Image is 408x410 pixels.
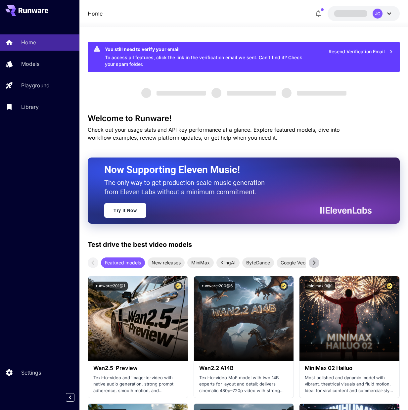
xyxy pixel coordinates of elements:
[277,257,309,268] div: Google Veo
[104,203,146,218] a: Try It Now
[194,276,294,361] img: alt
[373,9,383,19] div: JC
[21,369,41,377] p: Settings
[21,60,39,68] p: Models
[199,282,235,291] button: runware:200@6
[325,45,397,59] button: Resend Verification Email
[101,257,145,268] div: Featured models
[148,259,185,266] span: New releases
[88,276,188,361] img: alt
[88,114,400,123] h3: Welcome to Runware!
[101,259,145,266] span: Featured models
[305,375,394,394] p: Most polished and dynamic model with vibrant, theatrical visuals and fluid motion. Ideal for vira...
[174,282,183,291] button: Certified Model – Vetted for best performance and includes a commercial license.
[279,282,288,291] button: Certified Model – Vetted for best performance and includes a commercial license.
[104,178,270,197] p: The only way to get production-scale music generation from Eleven Labs without a minimum commitment.
[385,282,394,291] button: Certified Model – Vetted for best performance and includes a commercial license.
[88,240,192,250] p: Test drive the best video models
[88,10,103,18] a: Home
[242,257,274,268] div: ByteDance
[104,163,367,176] h2: Now Supporting Eleven Music!
[187,257,214,268] div: MiniMax
[277,259,309,266] span: Google Veo
[105,46,309,53] div: You still need to verify your email
[328,6,400,21] button: JC
[93,365,183,371] h3: Wan2.5-Preview
[71,391,79,403] div: Collapse sidebar
[148,257,185,268] div: New releases
[93,282,128,291] button: runware:201@1
[88,126,340,141] span: Check out your usage stats and API key performance at a glance. Explore featured models, dive int...
[305,365,394,371] h3: MiniMax 02 Hailuo
[216,259,240,266] span: KlingAI
[199,375,289,394] p: Text-to-video MoE model with two 14B experts for layout and detail; delivers cinematic 480p–720p ...
[21,103,39,111] p: Library
[305,282,335,291] button: minimax:3@1
[187,259,214,266] span: MiniMax
[21,81,50,89] p: Playground
[88,10,103,18] nav: breadcrumb
[93,375,183,394] p: Text-to-video and image-to-video with native audio generation, strong prompt adherence, smooth mo...
[105,44,309,70] div: To access all features, click the link in the verification email we sent. Can’t find it? Check yo...
[66,393,74,402] button: Collapse sidebar
[242,259,274,266] span: ByteDance
[216,257,240,268] div: KlingAI
[299,276,399,361] img: alt
[199,365,289,371] h3: Wan2.2 A14B
[21,38,36,46] p: Home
